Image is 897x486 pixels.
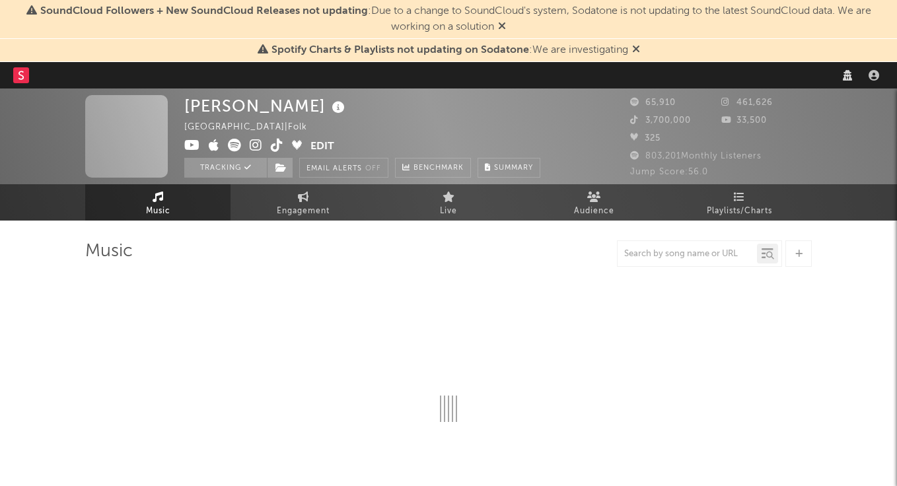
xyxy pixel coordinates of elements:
span: Playlists/Charts [707,203,772,219]
span: Jump Score: 56.0 [630,168,708,176]
div: [GEOGRAPHIC_DATA] | Folk [184,120,322,135]
span: : Due to a change to SoundCloud's system, Sodatone is not updating to the latest SoundCloud data.... [40,6,871,32]
a: Live [376,184,521,221]
button: Edit [310,139,334,155]
span: Dismiss [498,22,506,32]
span: Dismiss [632,45,640,55]
span: SoundCloud Followers + New SoundCloud Releases not updating [40,6,368,17]
span: Live [440,203,457,219]
a: Benchmark [395,158,471,178]
span: 33,500 [721,116,767,125]
span: : We are investigating [271,45,628,55]
a: Engagement [231,184,376,221]
span: 3,700,000 [630,116,691,125]
span: Benchmark [413,160,464,176]
em: Off [365,165,381,172]
span: 803,201 Monthly Listeners [630,152,762,160]
span: 325 [630,134,661,143]
button: Email AlertsOff [299,158,388,178]
button: Summary [478,158,540,178]
input: Search by song name or URL [618,249,757,260]
span: 461,626 [721,98,773,107]
span: Summary [494,164,533,172]
span: Engagement [277,203,330,219]
a: Playlists/Charts [666,184,812,221]
span: Music [146,203,170,219]
span: Audience [574,203,614,219]
span: Spotify Charts & Playlists not updating on Sodatone [271,45,529,55]
button: Tracking [184,158,267,178]
a: Music [85,184,231,221]
a: Audience [521,184,666,221]
div: [PERSON_NAME] [184,95,348,117]
span: 65,910 [630,98,676,107]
